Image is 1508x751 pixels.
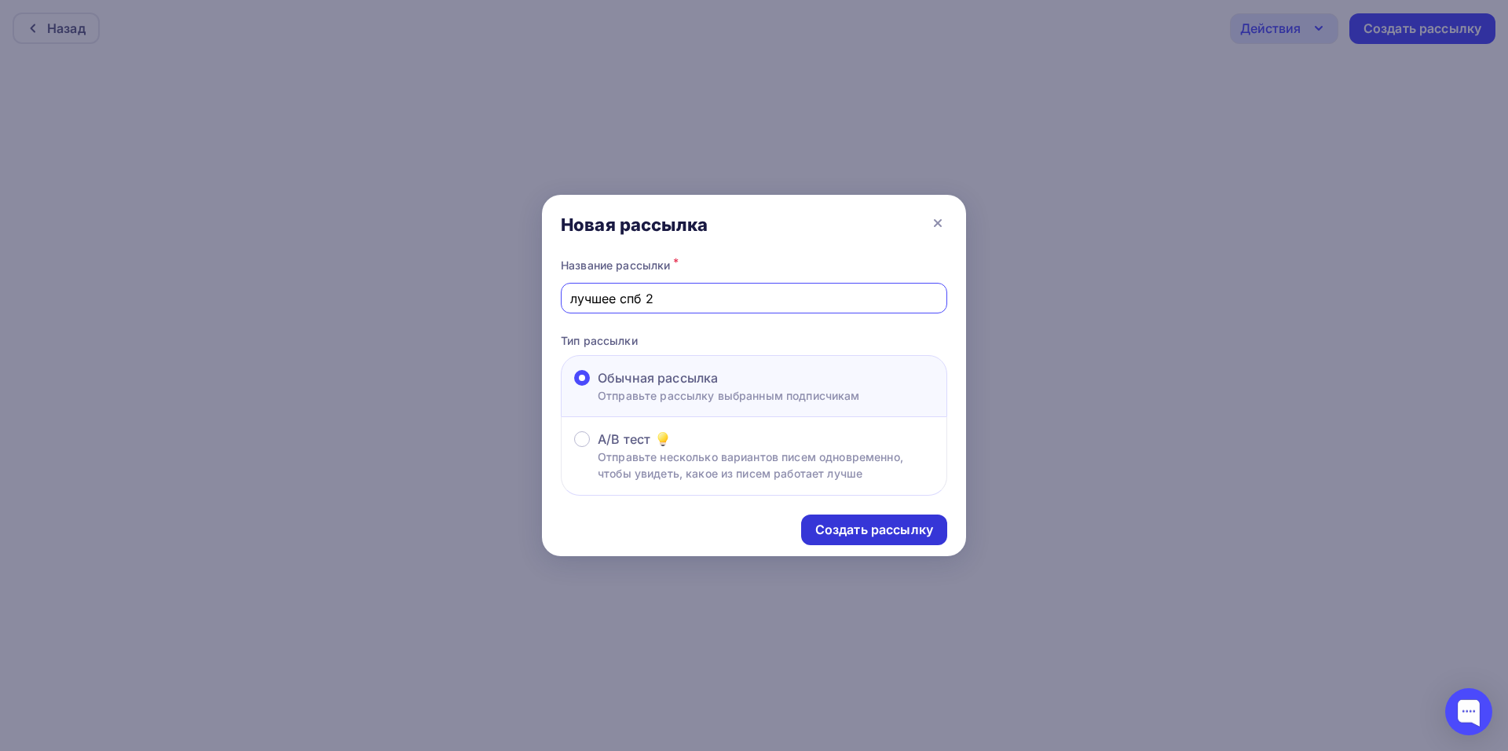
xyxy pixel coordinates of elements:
[561,214,708,236] div: Новая рассылка
[570,289,939,308] input: Придумайте название рассылки
[598,387,860,404] p: Отправьте рассылку выбранным подписчикам
[561,332,947,349] p: Тип рассылки
[815,521,933,539] div: Создать рассылку
[598,449,934,482] p: Отправьте несколько вариантов писем одновременно, чтобы увидеть, какое из писем работает лучше
[598,368,718,387] span: Обычная рассылка
[598,430,650,449] span: A/B тест
[561,255,947,277] div: Название рассылки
